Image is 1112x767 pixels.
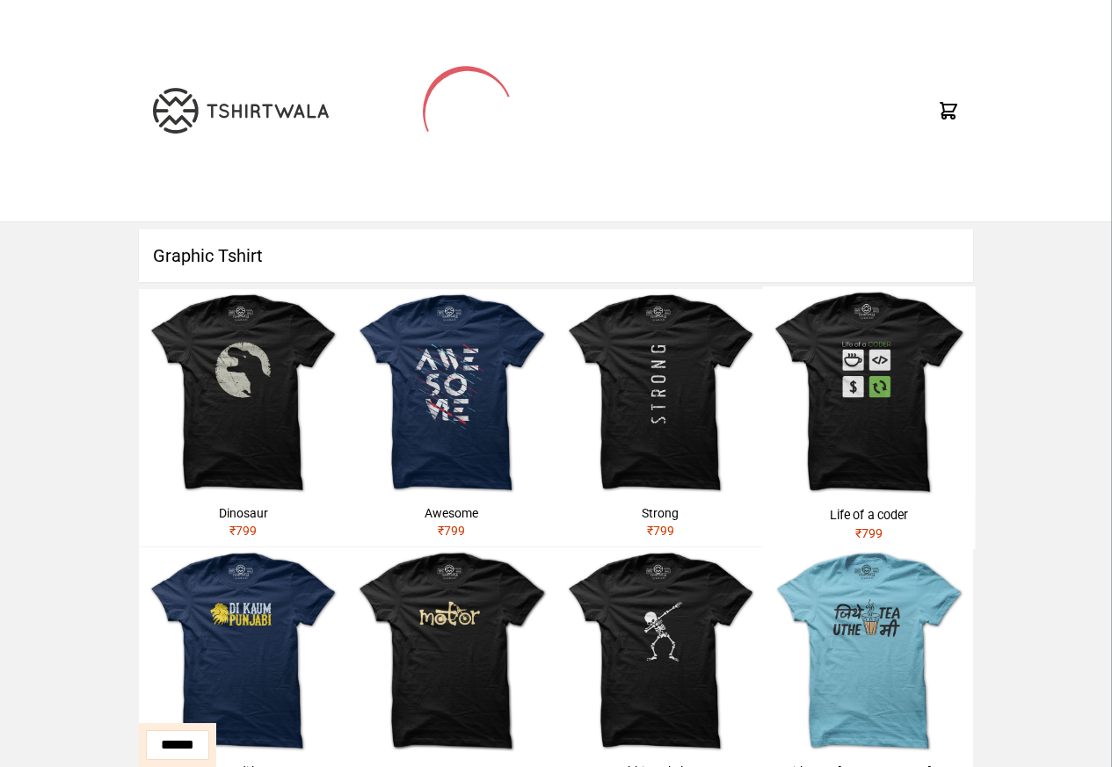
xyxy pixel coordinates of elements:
[762,286,975,549] a: Life of a coder₹799
[347,289,556,497] img: awesome.jpg
[438,524,465,538] span: ₹ 799
[153,88,329,134] img: TW-LOGO-400-104.png
[765,547,973,756] img: jithe-tea-uthe-me.jpg
[556,289,765,497] img: strong.jpg
[556,289,765,546] a: Strong₹799
[347,547,556,756] img: motor.jpg
[146,504,340,522] div: Dinosaur
[762,286,975,499] img: life-of-a-coder.jpg
[139,289,347,497] img: dinosaur.jpg
[647,524,674,538] span: ₹ 799
[347,289,556,546] a: Awesome₹799
[139,229,973,282] h1: Graphic Tshirt
[139,547,347,756] img: shera-di-kaum-punjabi-1.jpg
[139,289,347,546] a: Dinosaur₹799
[769,506,968,524] div: Life of a coder
[854,525,883,539] span: ₹ 799
[563,504,758,522] div: Strong
[556,547,765,756] img: skeleton-dabbing.jpg
[354,504,549,522] div: Awesome
[229,524,257,538] span: ₹ 799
